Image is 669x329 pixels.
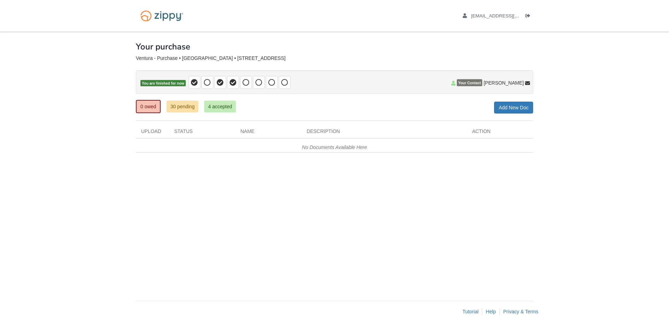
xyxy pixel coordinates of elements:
[484,79,524,86] span: [PERSON_NAME]
[204,101,236,112] a: 4 accepted
[136,42,190,51] h1: Your purchase
[471,13,551,18] span: louventura@ymail.com
[467,128,533,138] div: Action
[140,80,186,87] span: You are finished for now
[136,7,188,25] img: Logo
[525,13,533,20] a: Log out
[457,79,482,86] span: Your Contact
[462,309,478,314] a: Tutorial
[136,100,161,113] a: 0 owed
[486,309,496,314] a: Help
[503,309,538,314] a: Privacy & Terms
[494,102,533,113] a: Add New Doc
[136,128,169,138] div: Upload
[169,128,235,138] div: Status
[463,13,551,20] a: edit profile
[235,128,301,138] div: Name
[136,55,533,61] div: Ventura - Purchase • [GEOGRAPHIC_DATA] • [STREET_ADDRESS]
[302,144,367,150] em: No Documents Available Here
[167,101,198,112] a: 30 pending
[301,128,467,138] div: Description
